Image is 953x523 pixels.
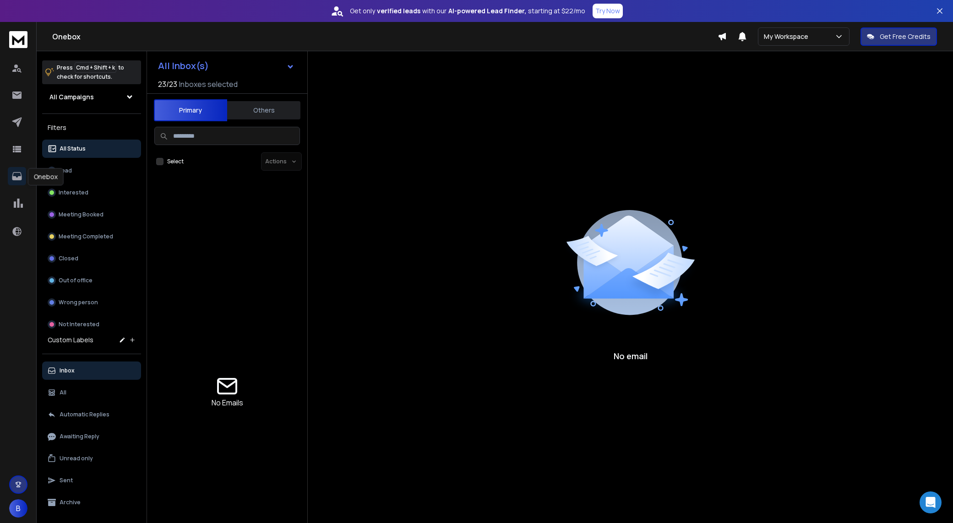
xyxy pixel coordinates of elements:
[614,350,648,362] p: No email
[42,88,141,106] button: All Campaigns
[595,6,620,16] p: Try Now
[42,121,141,134] h3: Filters
[59,233,113,240] p: Meeting Completed
[9,31,27,48] img: logo
[151,57,302,75] button: All Inbox(s)
[59,255,78,262] p: Closed
[42,227,141,246] button: Meeting Completed
[9,499,27,518] button: B
[60,455,93,462] p: Unread only
[42,315,141,334] button: Not Interested
[42,183,141,202] button: Interested
[60,433,99,440] p: Awaiting Reply
[59,211,103,218] p: Meeting Booked
[60,389,66,396] p: All
[75,62,116,73] span: Cmd + Shift + k
[764,32,812,41] p: My Workspace
[42,427,141,446] button: Awaiting Reply
[60,367,75,374] p: Inbox
[59,189,88,196] p: Interested
[59,299,98,306] p: Wrong person
[42,140,141,158] button: All Status
[42,271,141,290] button: Out of office
[179,79,238,90] h3: Inboxes selected
[42,249,141,268] button: Closed
[42,162,141,180] button: Lead
[48,335,93,345] h3: Custom Labels
[59,277,93,284] p: Out of office
[158,79,177,90] span: 23 / 23
[227,100,300,120] button: Others
[860,27,937,46] button: Get Free Credits
[28,168,64,185] div: Onebox
[60,145,86,152] p: All Status
[42,493,141,512] button: Archive
[59,321,99,328] p: Not Interested
[920,491,942,513] div: Open Intercom Messenger
[158,61,209,70] h1: All Inbox(s)
[42,449,141,468] button: Unread only
[377,6,420,16] strong: verified leads
[42,293,141,312] button: Wrong person
[60,411,109,418] p: Automatic Replies
[42,383,141,402] button: All
[49,92,94,102] h1: All Campaigns
[154,99,227,121] button: Primary
[52,31,718,42] h1: Onebox
[42,471,141,490] button: Sent
[593,4,623,18] button: Try Now
[212,397,243,408] p: No Emails
[448,6,526,16] strong: AI-powered Lead Finder,
[60,499,81,506] p: Archive
[42,405,141,424] button: Automatic Replies
[42,205,141,224] button: Meeting Booked
[57,63,124,81] p: Press to check for shortcuts.
[59,167,72,174] p: Lead
[880,32,931,41] p: Get Free Credits
[167,158,184,165] label: Select
[350,6,585,16] p: Get only with our starting at $22/mo
[60,477,73,484] p: Sent
[42,361,141,380] button: Inbox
